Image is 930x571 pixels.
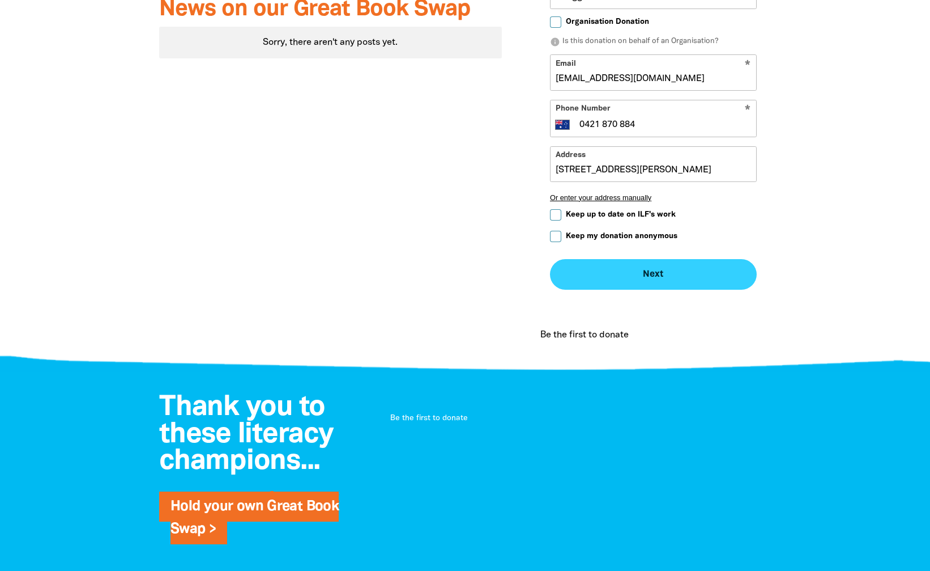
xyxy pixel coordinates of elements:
[159,395,333,475] span: Thank you to these literacy champions...
[566,16,649,27] span: Organisation Donation
[550,209,561,221] input: Keep up to date on ILF's work
[536,315,771,356] div: Donation stream
[550,259,757,290] button: Next
[550,37,560,47] i: info
[566,231,677,242] span: Keep my donation anonymous
[386,406,760,431] div: Donation stream
[745,105,750,116] i: Required
[159,27,502,58] div: Sorry, there aren't any posts yet.
[550,231,561,242] input: Keep my donation anonymous
[386,406,760,431] div: Paginated content
[550,16,561,28] input: Organisation Donation
[566,209,676,220] span: Keep up to date on ILF's work
[390,413,755,424] p: Be the first to donate
[540,328,629,342] p: Be the first to donate
[550,36,757,48] p: Is this donation on behalf of an Organisation?
[170,500,339,536] a: Hold your own Great Book Swap >
[550,193,757,202] button: Or enter your address manually
[159,27,502,58] div: Paginated content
